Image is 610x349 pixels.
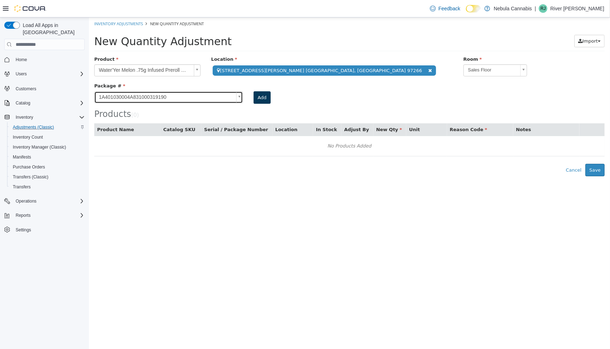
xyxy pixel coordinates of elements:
[320,109,332,116] button: Unit
[16,114,33,120] span: Inventory
[61,4,115,9] span: New Quantity Adjustment
[497,146,516,159] button: Save
[13,144,66,150] span: Inventory Manager (Classic)
[10,123,511,134] div: No Products Added
[13,164,45,170] span: Purchase Orders
[16,198,37,204] span: Operations
[1,225,87,235] button: Settings
[13,55,30,64] a: Home
[13,55,85,64] span: Home
[1,83,87,93] button: Customers
[5,66,36,71] span: Package #
[7,122,87,132] button: Adjustments (Classic)
[13,225,85,234] span: Settings
[1,210,87,220] button: Reports
[13,184,31,190] span: Transfers
[7,132,87,142] button: Inventory Count
[16,71,27,77] span: Users
[16,213,31,218] span: Reports
[5,47,112,59] a: Water'Yer Melon .75g Infused Preroll (HV)
[5,18,143,30] span: New Quantity Adjustment
[7,142,87,152] button: Inventory Manager (Classic)
[550,4,604,13] p: River [PERSON_NAME]
[186,109,210,116] button: Location
[20,22,85,36] span: Load All Apps in [GEOGRAPHIC_DATA]
[1,69,87,79] button: Users
[7,172,87,182] button: Transfers (Classic)
[6,74,144,86] span: 1A401030004A831000319190
[10,173,85,181] span: Transfers (Classic)
[5,39,30,44] span: Product
[1,54,87,65] button: Home
[16,57,27,63] span: Home
[13,211,85,220] span: Reports
[16,86,36,92] span: Customers
[1,112,87,122] button: Inventory
[439,5,460,12] span: Feedback
[13,154,31,160] span: Manifests
[427,109,444,116] button: Notes
[535,4,536,13] p: |
[74,109,108,116] button: Catalog SKU
[10,163,48,171] a: Purchase Orders
[8,109,47,116] button: Product Name
[486,17,516,30] button: Import
[5,92,42,102] span: Products
[10,153,34,161] a: Manifests
[13,134,43,140] span: Inventory Count
[13,124,54,130] span: Adjustments (Classic)
[494,4,532,13] p: Nebula Cannabis
[13,197,85,205] span: Operations
[13,113,36,122] button: Inventory
[10,183,33,191] a: Transfers
[375,47,429,58] span: Sales Floor
[13,70,85,78] span: Users
[13,85,39,93] a: Customers
[124,48,347,58] span: [STREET_ADDRESS][PERSON_NAME] [GEOGRAPHIC_DATA], [GEOGRAPHIC_DATA] 97266
[5,74,154,86] a: 1A401030004A831000319190
[1,196,87,206] button: Operations
[227,109,249,116] button: In Stock
[7,152,87,162] button: Manifests
[473,146,497,159] button: Cancel
[165,74,181,87] button: Add
[13,99,33,107] button: Catalog
[16,227,31,233] span: Settings
[14,5,46,12] img: Cova
[541,4,546,13] span: RJ
[13,211,33,220] button: Reports
[361,109,398,115] span: Reason Code
[255,109,282,116] button: Adjust By
[10,163,85,171] span: Purchase Orders
[466,5,481,12] input: Dark Mode
[10,143,85,151] span: Inventory Manager (Classic)
[13,113,85,122] span: Inventory
[7,182,87,192] button: Transfers
[13,197,39,205] button: Operations
[10,133,46,141] a: Inventory Count
[10,173,51,181] a: Transfers (Classic)
[10,133,85,141] span: Inventory Count
[13,99,85,107] span: Catalog
[13,174,48,180] span: Transfers (Classic)
[13,84,85,93] span: Customers
[13,226,34,234] a: Settings
[42,95,50,101] small: ( )
[5,4,54,9] a: Inventory Adjustments
[16,100,30,106] span: Catalog
[10,143,69,151] a: Inventory Manager (Classic)
[10,123,85,131] span: Adjustments (Classic)
[6,47,102,59] span: Water'Yer Melon .75g Infused Preroll (HV)
[10,183,85,191] span: Transfers
[494,21,509,26] span: Import
[44,95,48,101] span: 0
[375,47,438,59] a: Sales Floor
[375,39,393,44] span: Room
[10,123,57,131] a: Adjustments (Classic)
[122,39,148,44] span: Location
[13,70,30,78] button: Users
[427,1,463,16] a: Feedback
[115,109,181,116] button: Serial / Package Number
[539,4,547,13] div: River Jane Valentine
